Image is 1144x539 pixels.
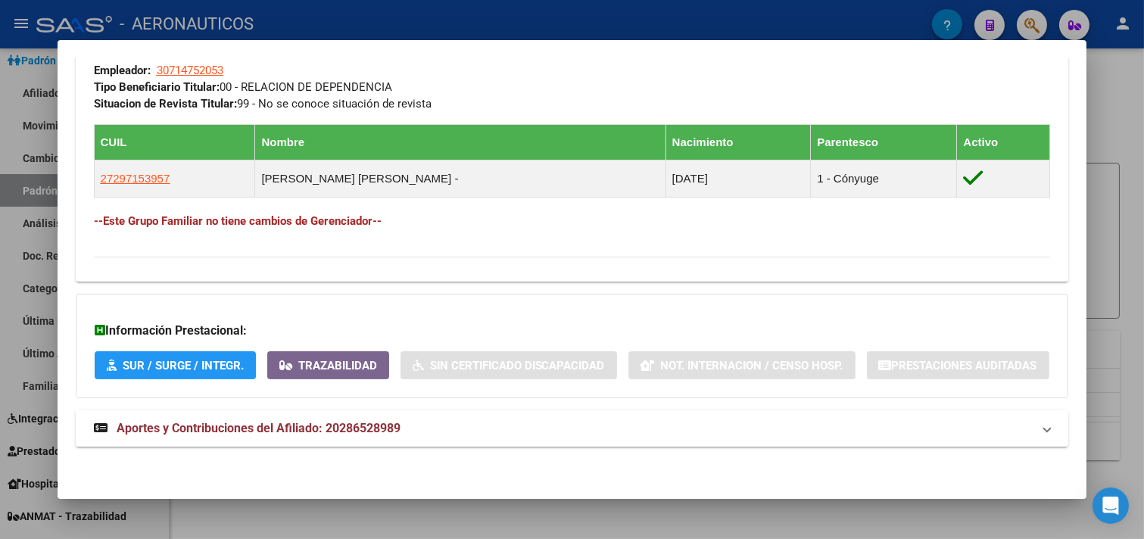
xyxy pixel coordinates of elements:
[157,64,223,77] span: 30714752053
[628,351,856,379] button: Not. Internacion / Censo Hosp.
[430,359,605,372] span: Sin Certificado Discapacidad
[117,421,401,435] span: Aportes y Contribuciones del Afiliado: 20286528989
[95,351,256,379] button: SUR / SURGE / INTEGR.
[94,213,1051,229] h4: --Este Grupo Familiar no tiene cambios de Gerenciador--
[94,97,432,111] span: 99 - No se conoce situación de revista
[95,322,1050,340] h3: Información Prestacional:
[94,47,192,61] strong: Gerenciador / Plan:
[867,351,1049,379] button: Prestaciones Auditadas
[666,124,811,160] th: Nacimiento
[94,47,341,61] span: Z99 - Sin identificar / Sin Plan
[661,359,843,372] span: Not. Internacion / Censo Hosp.
[811,124,957,160] th: Parentesco
[811,160,957,197] td: 1 - Cónyuge
[101,172,170,185] span: 27297153957
[298,359,377,372] span: Trazabilidad
[957,124,1050,160] th: Activo
[94,97,237,111] strong: Situacion de Revista Titular:
[666,160,811,197] td: [DATE]
[123,359,244,372] span: SUR / SURGE / INTEGR.
[94,80,220,94] strong: Tipo Beneficiario Titular:
[401,351,617,379] button: Sin Certificado Discapacidad
[94,64,151,77] strong: Empleador:
[892,359,1037,372] span: Prestaciones Auditadas
[255,124,666,160] th: Nombre
[94,124,255,160] th: CUIL
[76,410,1069,447] mat-expansion-panel-header: Aportes y Contribuciones del Afiliado: 20286528989
[1093,488,1129,524] div: Open Intercom Messenger
[94,80,392,94] span: 00 - RELACION DE DEPENDENCIA
[255,160,666,197] td: [PERSON_NAME] [PERSON_NAME] -
[267,351,389,379] button: Trazabilidad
